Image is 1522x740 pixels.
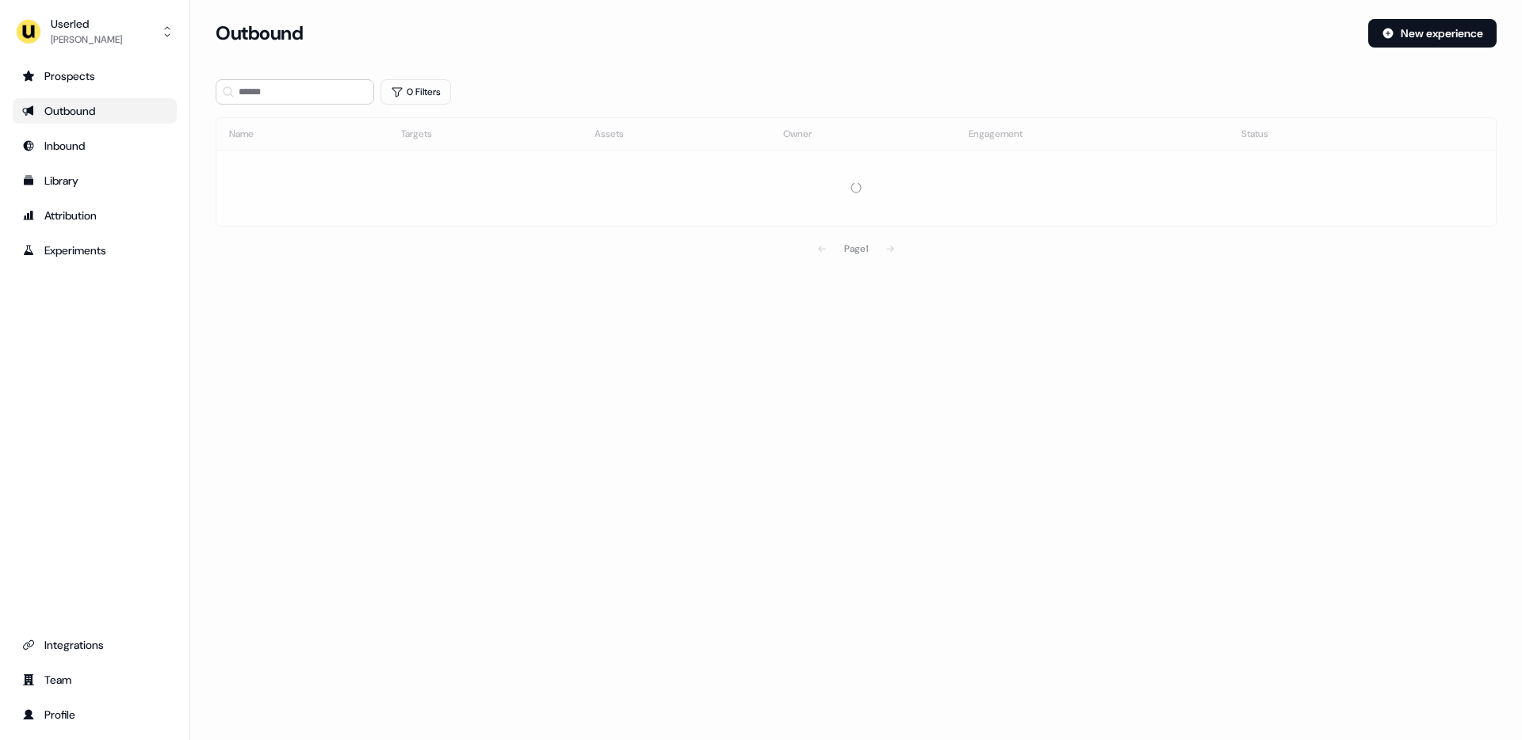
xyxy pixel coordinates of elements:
button: 0 Filters [380,79,451,105]
div: Attribution [22,208,167,223]
div: Userled [51,16,122,32]
div: Team [22,672,167,688]
button: New experience [1368,19,1497,48]
div: [PERSON_NAME] [51,32,122,48]
a: Go to integrations [13,632,177,658]
div: Inbound [22,138,167,154]
button: Userled[PERSON_NAME] [13,13,177,51]
a: Go to profile [13,702,177,727]
div: Prospects [22,68,167,84]
a: Go to outbound experience [13,98,177,124]
a: Go to prospects [13,63,177,89]
div: Integrations [22,637,167,653]
a: Go to team [13,667,177,692]
h3: Outbound [216,21,303,45]
div: Outbound [22,103,167,119]
a: Go to attribution [13,203,177,228]
a: Go to experiments [13,238,177,263]
a: Go to templates [13,168,177,193]
div: Library [22,173,167,189]
a: Go to Inbound [13,133,177,158]
div: Profile [22,707,167,723]
div: Experiments [22,242,167,258]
